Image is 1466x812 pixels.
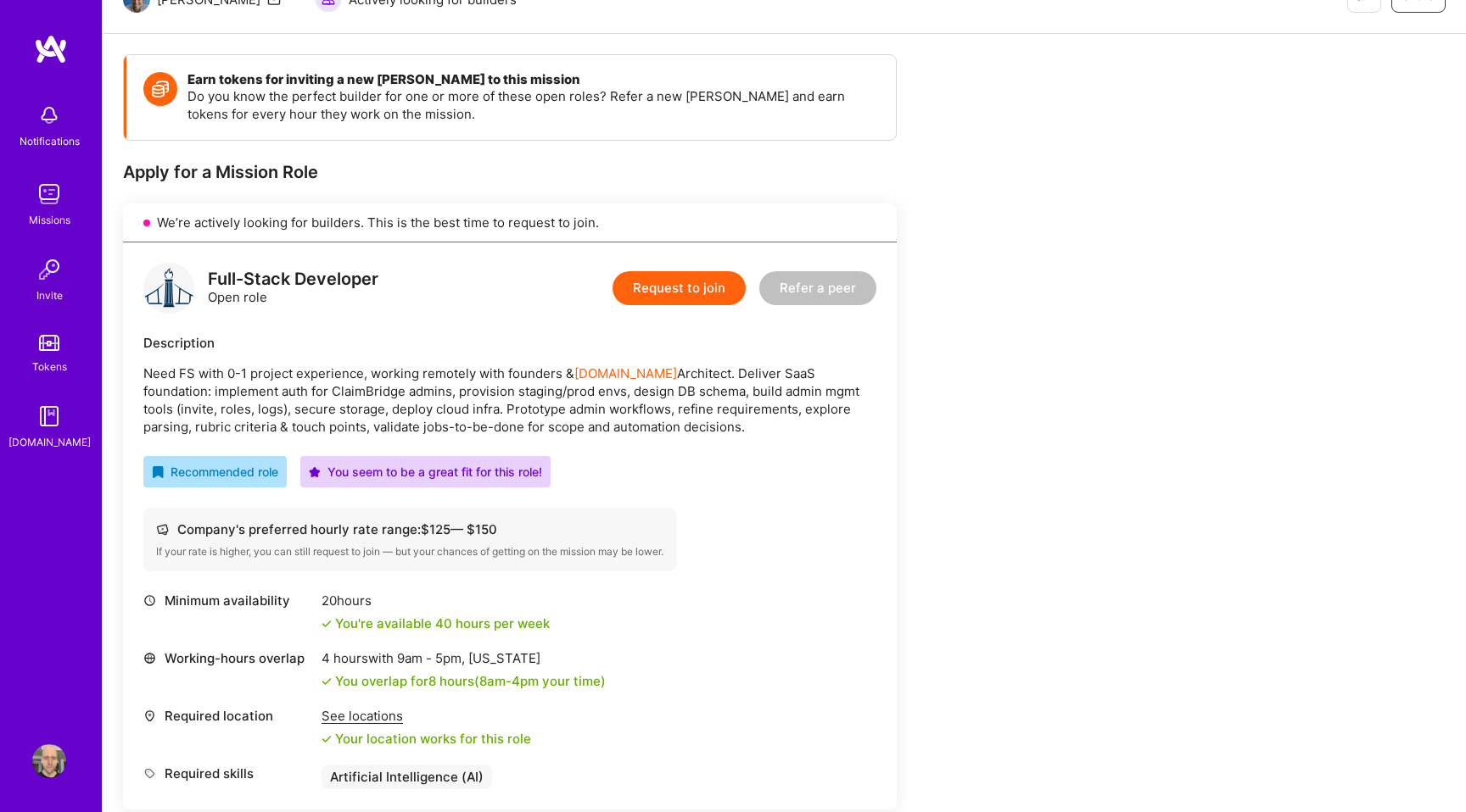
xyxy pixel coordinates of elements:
[8,433,91,451] div: [DOMAIN_NAME]
[394,650,468,666] span: 9am - 5pm ,
[309,463,542,481] div: You seem to be a great fit for this role!
[335,672,606,690] div: You overlap for 8 hours ( your time)
[143,334,876,352] div: Description
[143,649,313,667] div: Working-hours overlap
[208,270,378,306] div: Open role
[143,767,156,780] i: icon Tag
[208,270,378,288] div: Full-Stack Developer
[156,523,169,536] i: icon Cash
[32,358,67,375] div: Tokens
[143,709,156,722] i: icon Location
[322,734,332,744] i: icon Check
[123,161,897,183] div: Apply for a Mission Role
[322,707,531,725] div: See locations
[143,594,156,607] i: icon Clock
[143,765,313,782] div: Required skills
[479,673,539,689] span: 8am - 4pm
[187,87,879,123] p: Do you know the perfect builder for one or more of these open roles? Refer a new [PERSON_NAME] an...
[32,253,66,286] img: Invite
[143,592,313,609] div: Minimum availability
[322,615,550,632] div: You're available 40 hours per week
[32,399,66,433] img: guide book
[32,744,66,778] img: User Avatar
[32,98,66,132] img: bell
[34,34,68,64] img: logo
[143,707,313,725] div: Required location
[187,72,879,87] h4: Earn tokens for inviting a new [PERSON_NAME] to this mission
[322,649,606,667] div: 4 hours with [US_STATE]
[143,72,177,106] img: Token icon
[156,520,663,538] div: Company's preferred hourly rate range: $ 125 — $ 150
[20,132,80,150] div: Notifications
[156,545,663,559] div: If your rate is higher, you can still request to join — but your chances of getting on the missio...
[32,177,66,211] img: teamwork
[322,765,492,789] div: Artificial Intelligence (AI)
[143,364,876,436] p: Need FS with 0-1 project experience, working remotely with founders & Architect. Deliver SaaS fou...
[574,365,677,381] a: [DOMAIN_NAME]
[152,466,164,478] i: icon RecommendedBadge
[613,271,746,305] button: Request to join
[759,271,876,305] button: Refer a peer
[322,619,332,629] i: icon Check
[36,286,63,304] div: Invite
[322,730,531,748] div: Your location works for this role
[309,466,321,478] i: icon PurpleStar
[152,463,278,481] div: Recommended role
[29,211,70,229] div: Missions
[322,592,550,609] div: 20 hours
[123,203,897,242] div: We’re actively looking for builders. This is the best time to request to join.
[143,652,156,665] i: icon World
[28,744,70,778] a: User Avatar
[39,335,59,351] img: tokens
[322,676,332,687] i: icon Check
[143,263,194,314] img: logo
